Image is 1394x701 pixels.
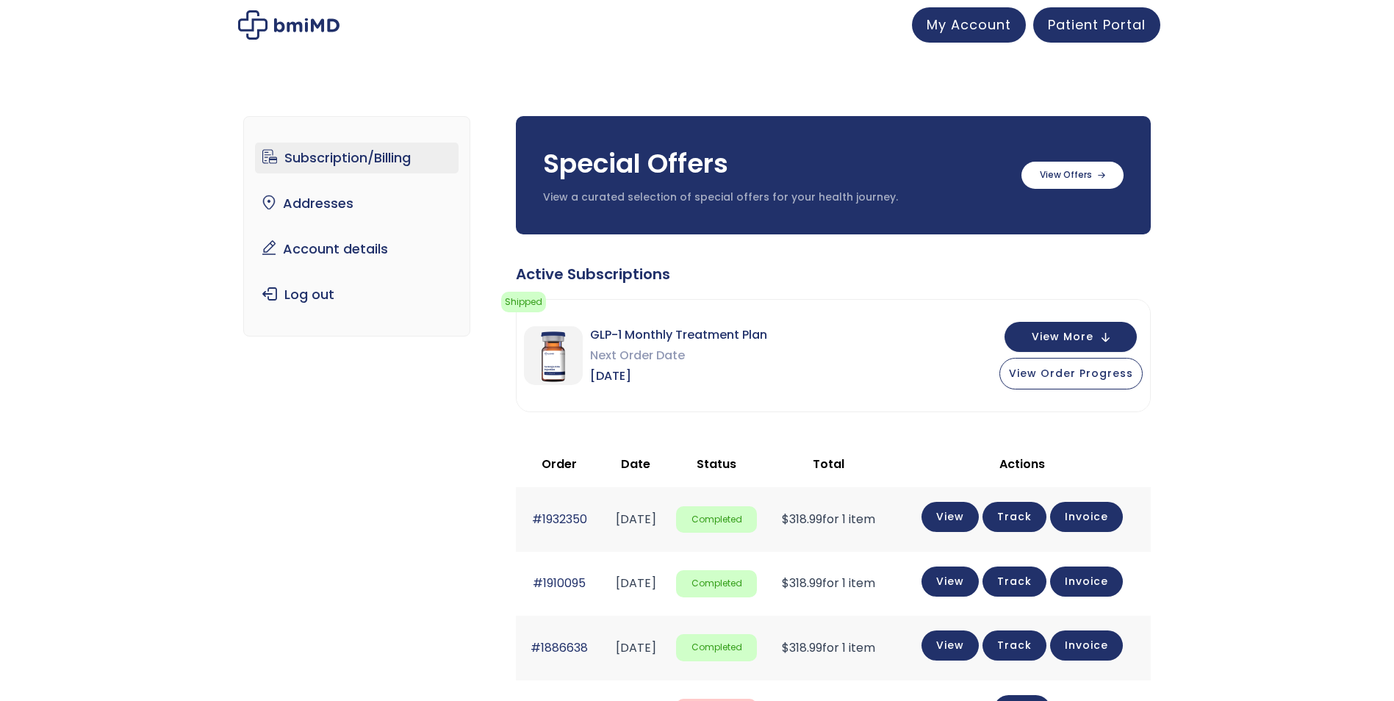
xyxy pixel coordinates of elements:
[616,639,656,656] time: [DATE]
[243,116,470,337] nav: Account pages
[621,456,650,472] span: Date
[912,7,1026,43] a: My Account
[516,264,1151,284] div: Active Subscriptions
[238,10,339,40] img: My account
[255,188,459,219] a: Addresses
[616,511,656,528] time: [DATE]
[764,487,893,551] td: for 1 item
[501,292,546,312] span: Shipped
[999,358,1143,389] button: View Order Progress
[1050,567,1123,597] a: Invoice
[782,511,822,528] span: 318.99
[982,567,1046,597] a: Track
[921,567,979,597] a: View
[1050,502,1123,532] a: Invoice
[813,456,844,472] span: Total
[616,575,656,592] time: [DATE]
[1005,322,1137,352] button: View More
[1009,366,1133,381] span: View Order Progress
[533,575,586,592] a: #1910095
[542,456,577,472] span: Order
[676,506,757,533] span: Completed
[676,570,757,597] span: Completed
[255,143,459,173] a: Subscription/Billing
[921,502,979,532] a: View
[782,575,822,592] span: 318.99
[255,234,459,265] a: Account details
[590,325,767,345] span: GLP-1 Monthly Treatment Plan
[764,616,893,680] td: for 1 item
[1050,630,1123,661] a: Invoice
[982,502,1046,532] a: Track
[999,456,1045,472] span: Actions
[543,145,1007,182] h3: Special Offers
[255,279,459,310] a: Log out
[531,639,588,656] a: #1886638
[543,190,1007,205] p: View a curated selection of special offers for your health journey.
[782,639,789,656] span: $
[1048,15,1146,34] span: Patient Portal
[782,511,789,528] span: $
[782,575,789,592] span: $
[921,630,979,661] a: View
[590,345,767,366] span: Next Order Date
[1033,7,1160,43] a: Patient Portal
[982,630,1046,661] a: Track
[1032,332,1093,342] span: View More
[927,15,1011,34] span: My Account
[782,639,822,656] span: 318.99
[524,326,583,385] img: GLP-1 Monthly Treatment Plan
[532,511,587,528] a: #1932350
[697,456,736,472] span: Status
[590,366,767,387] span: [DATE]
[764,552,893,616] td: for 1 item
[676,634,757,661] span: Completed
